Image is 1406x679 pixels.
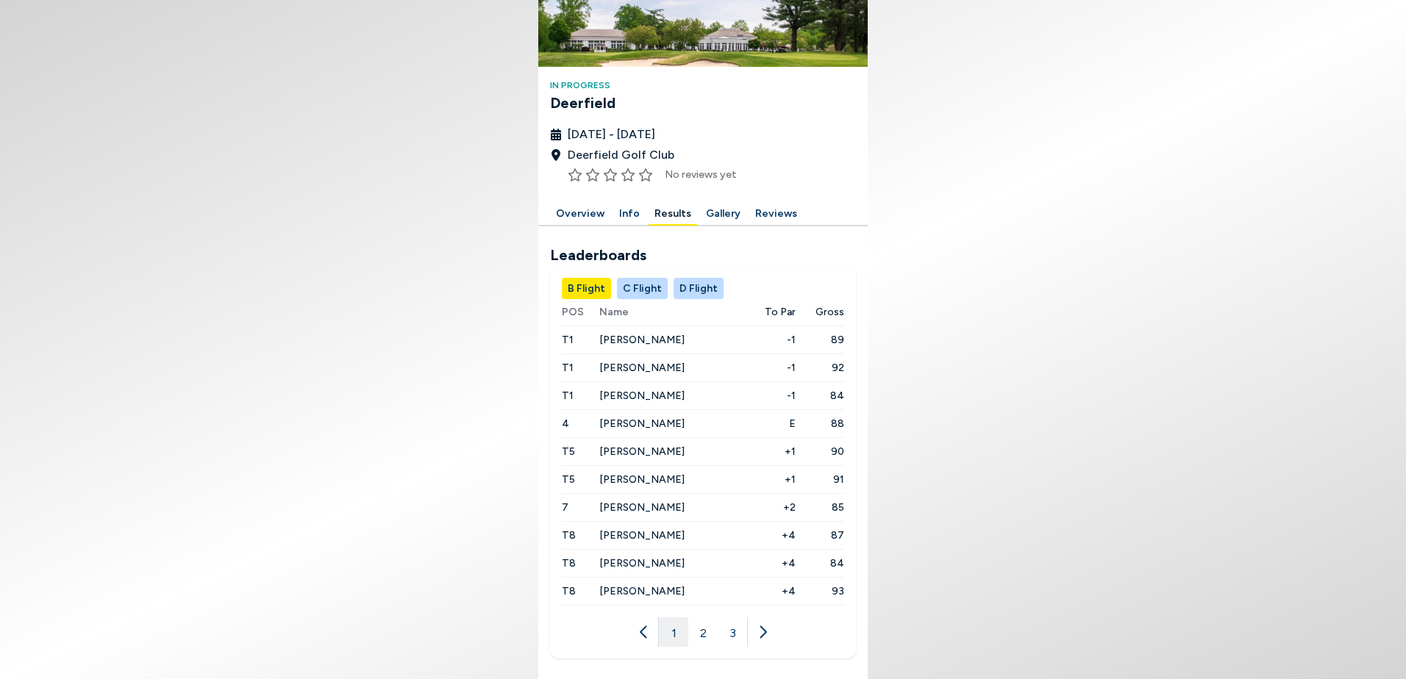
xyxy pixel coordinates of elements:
button: D Flight [674,278,724,299]
span: [PERSON_NAME] [599,389,685,402]
span: [PERSON_NAME] [599,501,685,514]
button: 2 [688,617,718,647]
span: T8 [562,585,576,597]
button: Reviews [749,203,803,226]
span: T5 [562,445,575,458]
span: -1 [743,332,796,348]
span: [PERSON_NAME] [599,417,685,430]
span: Gross [816,304,844,320]
span: 4 [562,417,569,430]
span: -1 [743,360,796,376]
span: T1 [562,389,574,402]
div: Manage your account [538,203,868,226]
span: 88 [796,416,844,431]
span: [PERSON_NAME] [599,362,685,374]
span: 84 [796,556,844,571]
span: 92 [796,360,844,376]
span: -1 [743,388,796,403]
span: POS [562,304,599,320]
span: T8 [562,557,576,570]
span: 90 [796,444,844,459]
button: Info [613,203,646,226]
span: +4 [743,583,796,599]
button: C Flight [617,278,668,299]
span: +4 [743,556,796,571]
div: Manage your account [550,278,856,299]
span: Deerfield Golf Club [568,146,674,164]
button: Gallery [700,203,746,226]
button: Rate this item 1 stars [568,168,582,182]
button: Overview [550,203,610,226]
button: Rate this item 2 stars [585,168,600,182]
span: 85 [796,500,844,515]
span: +2 [743,500,796,515]
button: 3 [718,617,747,647]
span: 89 [796,332,844,348]
h3: Deerfield [550,92,856,114]
span: T1 [562,334,574,346]
span: [PERSON_NAME] [599,557,685,570]
button: 1 [659,617,688,647]
span: 7 [562,501,568,514]
button: Rate this item 3 stars [603,168,618,182]
button: B Flight [562,278,611,299]
button: Rate this item 4 stars [621,168,635,182]
span: 84 [796,388,844,403]
span: [PERSON_NAME] [599,529,685,542]
button: Rate this item 5 stars [638,168,653,182]
span: [PERSON_NAME] [599,473,685,486]
span: T5 [562,473,575,486]
span: Name [599,304,743,320]
h2: Leaderboards [550,244,856,266]
span: [PERSON_NAME] [599,585,685,597]
span: 87 [796,528,844,543]
span: [PERSON_NAME] [599,334,685,346]
button: Results [649,203,697,226]
h4: In Progress [550,79,856,92]
span: +1 [743,444,796,459]
span: 93 [796,583,844,599]
span: No reviews yet [665,167,737,182]
span: T8 [562,529,576,542]
span: To Par [765,304,796,320]
span: [PERSON_NAME] [599,445,685,458]
span: 91 [796,472,844,487]
span: [DATE] - [DATE] [568,126,655,143]
span: +1 [743,472,796,487]
span: T1 [562,362,574,374]
span: +4 [743,528,796,543]
span: E [743,416,796,431]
